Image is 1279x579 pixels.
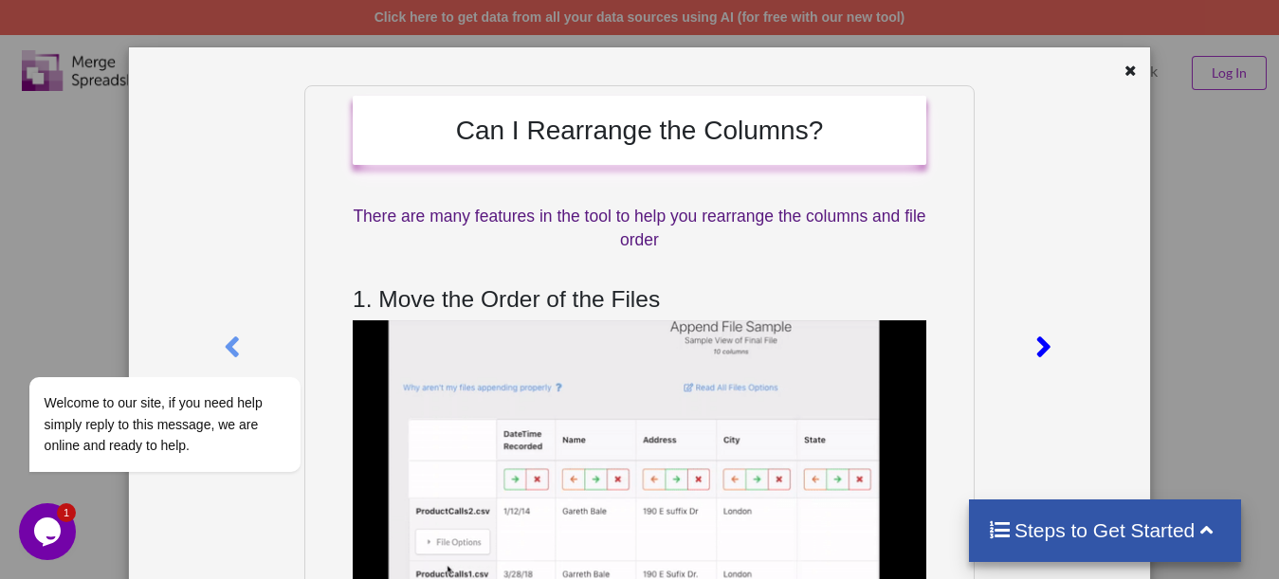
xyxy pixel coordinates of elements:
iframe: chat widget [19,503,80,560]
h4: Steps to Get Started [988,518,1222,542]
h2: Can I Rearrange the Columns? [372,115,907,147]
h3: 1. Move the Order of the Files [353,285,926,313]
iframe: chat widget [19,206,360,494]
p: There are many features in the tool to help you rearrange the columns and file order [353,205,926,252]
